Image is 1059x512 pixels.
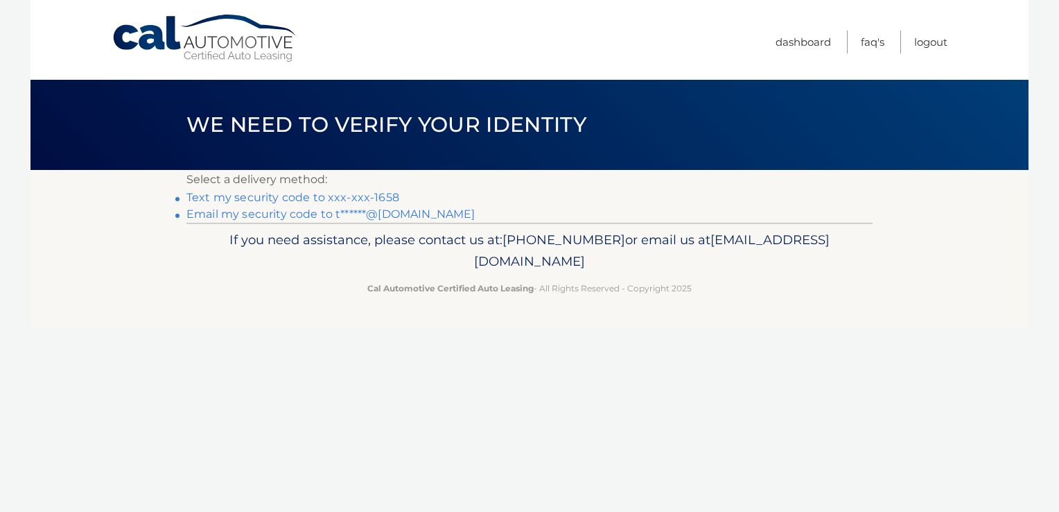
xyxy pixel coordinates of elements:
[914,31,947,53] a: Logout
[861,31,884,53] a: FAQ's
[186,191,399,204] a: Text my security code to xxx-xxx-1658
[776,31,831,53] a: Dashboard
[186,170,873,189] p: Select a delivery method:
[195,281,864,296] p: - All Rights Reserved - Copyright 2025
[195,229,864,273] p: If you need assistance, please contact us at: or email us at
[186,207,475,221] a: Email my security code to t******@[DOMAIN_NAME]
[502,232,625,248] span: [PHONE_NUMBER]
[367,283,534,293] strong: Cal Automotive Certified Auto Leasing
[112,14,299,63] a: Cal Automotive
[186,112,586,137] span: We need to verify your identity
